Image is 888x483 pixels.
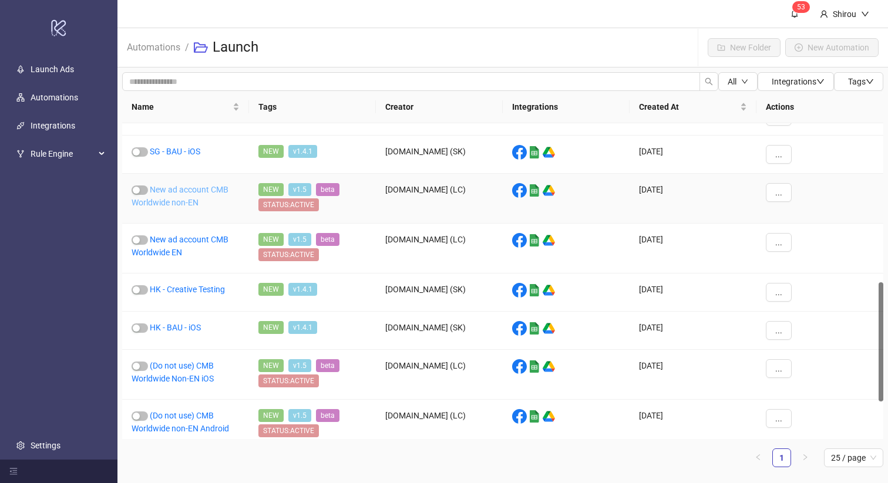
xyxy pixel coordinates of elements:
[376,91,503,123] th: Creator
[9,467,18,475] span: menu-fold
[630,273,756,312] div: [DATE]
[150,147,200,156] a: SG - BAU - iOS
[150,285,225,294] a: HK - Creative Testing
[848,77,874,86] span: Tags
[785,38,879,57] button: New Automation
[316,409,339,422] span: beta
[288,409,311,422] span: v1.5
[258,145,284,158] span: NEW
[775,288,782,297] span: ...
[316,233,339,246] span: beta
[150,323,201,332] a: HK - BAU - iOS
[132,235,228,257] a: New ad account CMB Worldwide EN
[630,312,756,350] div: [DATE]
[801,3,805,11] span: 3
[630,174,756,224] div: [DATE]
[797,3,801,11] span: 5
[258,183,284,196] span: NEW
[749,448,768,467] li: Previous Page
[718,72,758,91] button: Alldown
[376,273,503,312] div: [DOMAIN_NAME] (SK)
[288,145,317,158] span: v1.4.1
[639,100,738,113] span: Created At
[796,448,815,467] button: right
[834,72,883,91] button: Tagsdown
[766,145,792,164] button: ...
[31,142,95,165] span: Rule Engine
[194,40,208,55] span: folder-open
[376,224,503,273] div: [DOMAIN_NAME] (LC)
[755,454,762,461] span: left
[132,411,229,433] a: (Do not use) CMB Worldwide non-EN Android
[249,91,376,123] th: Tags
[741,78,748,85] span: down
[258,359,284,372] span: NEW
[288,183,311,196] span: v1.5
[132,185,228,207] a: New ad account CMB Worldwide non-EN
[31,65,74,74] a: Launch Ads
[820,10,828,18] span: user
[766,183,792,202] button: ...
[258,374,319,387] span: STATUS:ACTIVE
[816,77,825,86] span: down
[258,321,284,334] span: NEW
[376,400,503,450] div: [DOMAIN_NAME] (LC)
[705,77,713,86] span: search
[766,409,792,428] button: ...
[758,72,834,91] button: Integrationsdown
[258,233,284,246] span: NEW
[824,448,883,467] div: Page Size
[288,283,317,296] span: v1.4.1
[630,224,756,273] div: [DATE]
[503,91,630,123] th: Integrations
[630,136,756,174] div: [DATE]
[775,188,782,197] span: ...
[775,150,782,159] span: ...
[756,91,883,123] th: Actions
[288,359,311,372] span: v1.5
[16,150,25,158] span: fork
[866,77,874,86] span: down
[775,364,782,373] span: ...
[31,121,75,130] a: Integrations
[125,40,183,53] a: Automations
[376,136,503,174] div: [DOMAIN_NAME] (SK)
[792,1,810,13] sup: 53
[775,326,782,335] span: ...
[258,409,284,422] span: NEW
[831,449,876,467] span: 25 / page
[213,38,258,57] h3: Launch
[31,93,78,102] a: Automations
[766,321,792,340] button: ...
[766,359,792,378] button: ...
[766,233,792,252] button: ...
[258,283,284,296] span: NEW
[258,198,319,211] span: STATUS:ACTIVE
[316,359,339,372] span: beta
[772,77,825,86] span: Integrations
[31,441,60,450] a: Settings
[132,100,230,113] span: Name
[772,448,791,467] li: 1
[773,449,791,467] a: 1
[376,312,503,350] div: [DOMAIN_NAME] (SK)
[630,400,756,450] div: [DATE]
[288,321,317,334] span: v1.4.1
[802,454,809,461] span: right
[775,414,782,423] span: ...
[376,350,503,400] div: [DOMAIN_NAME] (LC)
[185,29,189,66] li: /
[316,183,339,196] span: beta
[749,448,768,467] button: left
[828,8,861,21] div: Shirou
[775,238,782,247] span: ...
[766,283,792,302] button: ...
[630,91,756,123] th: Created At
[258,248,319,261] span: STATUS:ACTIVE
[796,448,815,467] li: Next Page
[708,38,781,57] button: New Folder
[132,361,214,383] a: (Do not use) CMB Worldwide Non-EN iOS
[861,10,869,18] span: down
[791,9,799,18] span: bell
[630,350,756,400] div: [DATE]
